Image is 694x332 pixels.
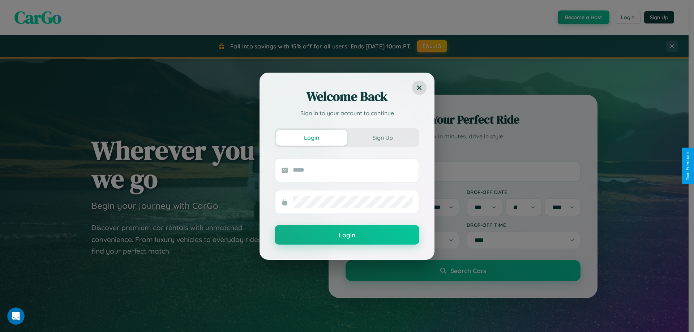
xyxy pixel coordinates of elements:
[275,88,419,105] h2: Welcome Back
[275,225,419,245] button: Login
[685,151,690,181] div: Give Feedback
[275,109,419,117] p: Sign in to your account to continue
[7,307,25,325] iframe: Intercom live chat
[347,130,418,146] button: Sign Up
[276,130,347,146] button: Login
